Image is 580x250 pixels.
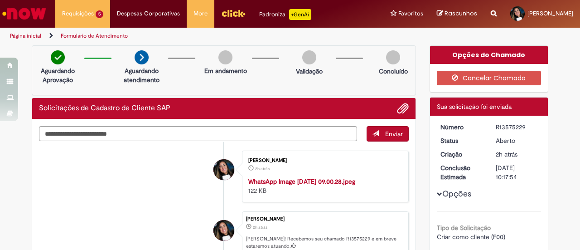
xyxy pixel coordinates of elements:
[62,9,94,18] span: Requisições
[496,150,517,158] time: 29/09/2025 09:17:49
[248,177,355,186] a: WhatsApp Image [DATE] 09.00.28.jpeg
[302,50,316,64] img: img-circle-grey.png
[253,225,267,230] span: 2h atrás
[213,220,234,241] div: Caroline da Silva Fernandes
[527,10,573,17] span: [PERSON_NAME]
[367,126,409,142] button: Enviar
[221,6,246,20] img: click_logo_yellow_360x200.png
[1,5,48,23] img: ServiceNow
[434,136,489,145] dt: Status
[496,150,517,158] span: 2h atrás
[120,66,164,84] p: Aguardando atendimento
[39,104,170,113] h2: Solicitações de Cadastro de Cliente SAP Histórico de tíquete
[289,9,311,20] p: +GenAi
[51,50,65,64] img: check-circle-green.png
[437,71,541,85] button: Cancelar Chamado
[496,123,538,132] div: R13575229
[445,9,477,18] span: Rascunhos
[255,166,270,172] span: 2h atrás
[385,130,403,138] span: Enviar
[39,126,357,141] textarea: Digite sua mensagem aqui...
[398,9,423,18] span: Favoritos
[10,32,41,39] a: Página inicial
[117,9,180,18] span: Despesas Corporativas
[434,150,489,159] dt: Criação
[218,50,232,64] img: img-circle-grey.png
[253,225,267,230] time: 29/09/2025 09:17:49
[437,233,505,241] span: Criar como cliente (F00)
[437,10,477,18] a: Rascunhos
[255,166,270,172] time: 29/09/2025 09:17:40
[246,216,404,222] div: [PERSON_NAME]
[135,50,149,64] img: arrow-next.png
[248,158,399,163] div: [PERSON_NAME]
[96,10,103,18] span: 5
[193,9,208,18] span: More
[259,9,311,20] div: Padroniza
[7,28,380,44] ul: Trilhas de página
[213,159,234,180] div: Caroline da Silva Fernandes
[496,150,538,159] div: 29/09/2025 09:17:49
[496,136,538,145] div: Aberto
[496,163,538,181] div: [DATE] 10:17:54
[379,67,408,76] p: Concluído
[61,32,128,39] a: Formulário de Atendimento
[437,103,512,111] span: Sua solicitação foi enviada
[36,66,80,84] p: Aguardando Aprovação
[434,163,489,181] dt: Conclusão Estimada
[437,224,491,232] b: Tipo de Solicitação
[204,66,247,75] p: Em andamento
[397,103,409,114] button: Adicionar anexos
[430,46,548,64] div: Opções do Chamado
[248,177,399,195] div: 122 KB
[434,123,489,132] dt: Número
[246,235,404,250] p: [PERSON_NAME]! Recebemos seu chamado R13575229 e em breve estaremos atuando.
[296,67,323,76] p: Validação
[386,50,400,64] img: img-circle-grey.png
